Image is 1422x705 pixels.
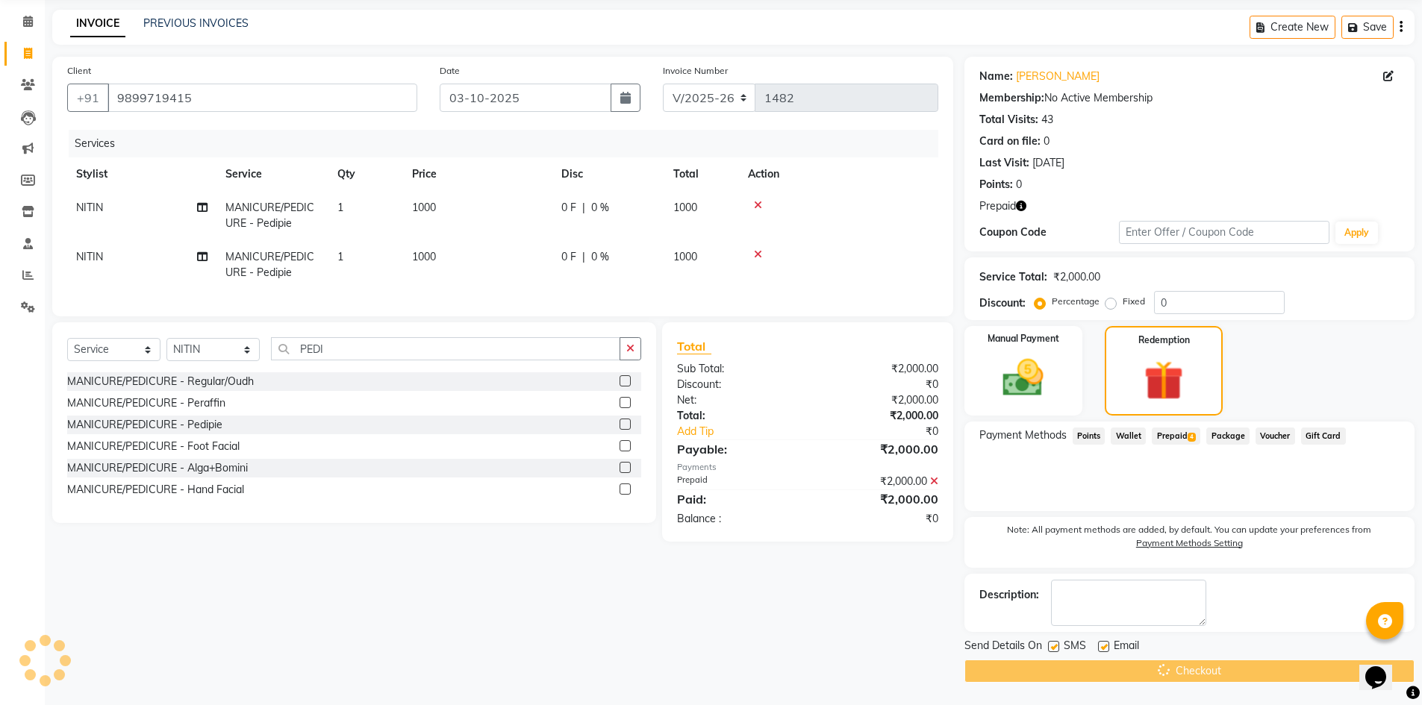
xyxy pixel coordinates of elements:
[1073,427,1106,445] span: Points
[979,198,1016,214] span: Prepaid
[67,84,109,112] button: +91
[582,249,585,265] span: |
[666,408,808,424] div: Total:
[1032,155,1064,171] div: [DATE]
[979,155,1029,171] div: Last Visit:
[1138,333,1190,347] label: Redemption
[440,64,460,78] label: Date
[1052,295,1100,308] label: Percentage
[1119,221,1329,244] input: Enter Offer / Coupon Code
[1301,427,1346,445] span: Gift Card
[979,269,1047,285] div: Service Total:
[271,337,620,360] input: Search or Scan
[666,392,808,408] div: Net:
[328,157,403,191] th: Qty
[1044,134,1050,149] div: 0
[1111,427,1146,445] span: Wallet
[1206,427,1250,445] span: Package
[979,225,1120,240] div: Coupon Code
[677,461,938,474] div: Payments
[1152,427,1200,445] span: Prepaid
[964,638,1042,657] span: Send Details On
[1136,536,1243,550] label: Payment Methods Setting
[1041,112,1053,128] div: 43
[666,490,808,508] div: Paid:
[666,377,808,392] div: Discount:
[70,10,125,37] a: INVOICE
[225,250,314,279] span: MANICURE/PEDICURE - Pedipie
[832,424,949,439] div: ₹0
[1341,16,1394,39] button: Save
[412,250,436,263] span: 1000
[663,64,728,78] label: Invoice Number
[666,440,808,458] div: Payable:
[561,200,576,216] span: 0 F
[666,424,831,439] a: Add Tip
[808,361,949,377] div: ₹2,000.00
[673,250,697,263] span: 1000
[979,587,1039,603] div: Description:
[979,177,1013,192] div: Points:
[808,408,949,424] div: ₹2,000.00
[666,474,808,489] div: Prepaid
[1335,222,1378,244] button: Apply
[69,130,949,157] div: Services
[143,16,249,30] a: PREVIOUS INVOICES
[979,69,1013,84] div: Name:
[1132,356,1196,405] img: _gift.svg
[808,511,949,527] div: ₹0
[552,157,664,191] th: Disc
[1064,638,1086,657] span: SMS
[677,339,711,354] span: Total
[216,157,328,191] th: Service
[403,157,552,191] th: Price
[582,200,585,216] span: |
[979,427,1067,443] span: Payment Methods
[76,250,103,263] span: NITIN
[1053,269,1100,285] div: ₹2,000.00
[979,295,1026,311] div: Discount:
[591,200,609,216] span: 0 %
[979,90,1400,106] div: No Active Membership
[808,440,949,458] div: ₹2,000.00
[67,460,248,476] div: MANICURE/PEDICURE - Alga+Bomini
[67,439,240,454] div: MANICURE/PEDICURE - Foot Facial
[337,201,343,214] span: 1
[67,64,91,78] label: Client
[673,201,697,214] span: 1000
[979,90,1044,106] div: Membership:
[561,249,576,265] span: 0 F
[67,395,225,411] div: MANICURE/PEDICURE - Peraffin
[1256,427,1295,445] span: Voucher
[591,249,609,265] span: 0 %
[739,157,938,191] th: Action
[1123,295,1145,308] label: Fixed
[67,417,222,433] div: MANICURE/PEDICURE - Pedipie
[979,523,1400,556] label: Note: All payment methods are added, by default. You can update your preferences from
[1250,16,1335,39] button: Create New
[808,377,949,392] div: ₹0
[808,474,949,489] div: ₹2,000.00
[1016,69,1100,84] a: [PERSON_NAME]
[67,482,244,498] div: MANICURE/PEDICURE - Hand Facial
[979,112,1038,128] div: Total Visits:
[1188,433,1196,442] span: 4
[67,157,216,191] th: Stylist
[225,201,314,230] span: MANICURE/PEDICURE - Pedipie
[67,374,254,389] div: MANICURE/PEDICURE - Regular/Oudh
[1114,638,1139,657] span: Email
[666,511,808,527] div: Balance :
[990,354,1056,401] img: _cash.svg
[808,392,949,408] div: ₹2,000.00
[988,332,1059,345] label: Manual Payment
[1359,645,1407,690] iframe: chat widget
[76,201,103,214] span: NITIN
[979,134,1041,149] div: Card on file:
[664,157,739,191] th: Total
[1016,177,1022,192] div: 0
[107,84,417,112] input: Search by Name/Mobile/Email/Code
[808,490,949,508] div: ₹2,000.00
[412,201,436,214] span: 1000
[337,250,343,263] span: 1
[666,361,808,377] div: Sub Total:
